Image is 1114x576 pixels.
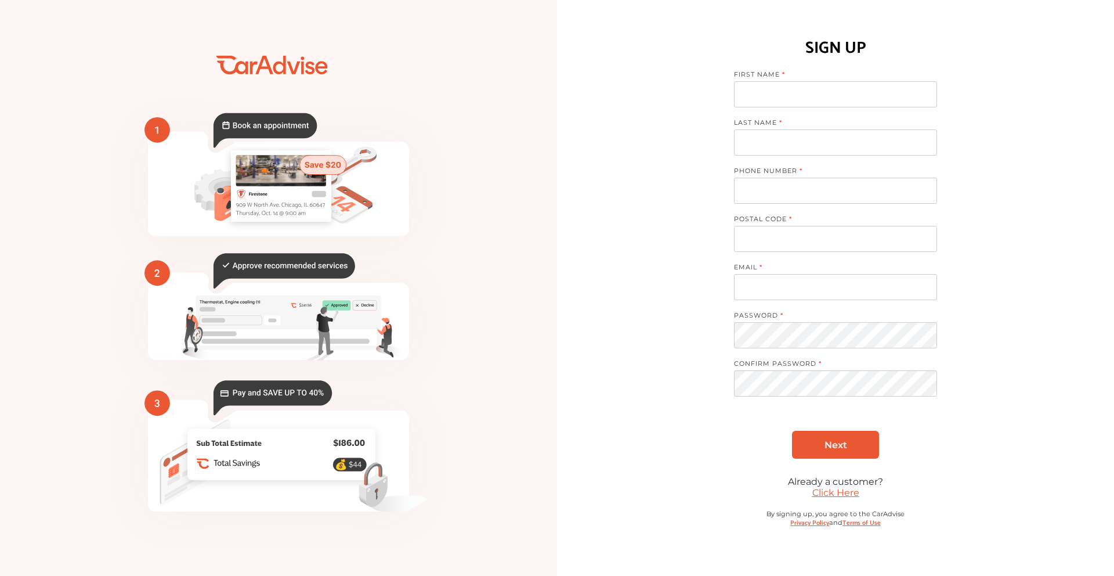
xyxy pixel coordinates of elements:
label: FIRST NAME [734,70,925,81]
a: Next [792,431,879,459]
label: PASSWORD [734,311,925,322]
div: Already a customer? [734,476,937,487]
label: POSTAL CODE [734,215,925,226]
label: PHONE NUMBER [734,167,925,178]
h1: SIGN UP [805,35,866,62]
label: LAST NAME [734,118,925,129]
span: Next [824,440,847,451]
div: By signing up, you agree to the CarAdvise and [734,510,937,540]
label: EMAIL [734,263,925,274]
a: Click Here [812,487,859,498]
a: Terms of Use [842,518,881,528]
a: Privacy Policy [790,518,829,528]
text: 💰 [335,459,348,471]
label: CONFIRM PASSWORD [734,359,925,370]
